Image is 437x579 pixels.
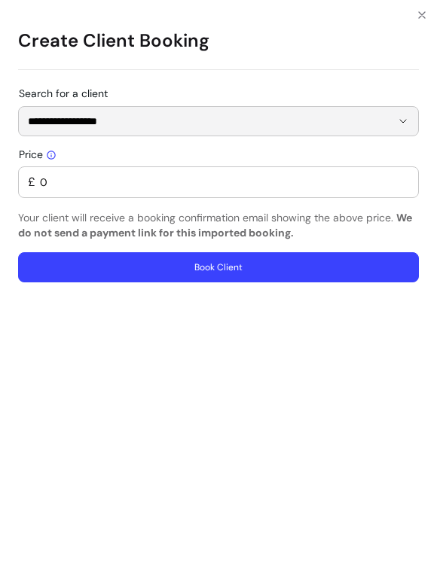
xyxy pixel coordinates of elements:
input: Price [35,175,409,190]
p: Your client will receive a booking confirmation email showing the above price. [18,210,419,240]
button: Book Client [18,252,419,282]
label: Search for a client [19,86,114,101]
button: Close [410,3,434,27]
div: £ [28,167,409,197]
input: Search for a client [28,114,391,129]
span: Price [19,148,57,161]
h1: Create Client Booking [18,12,419,70]
button: Show suggestions [391,109,415,133]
